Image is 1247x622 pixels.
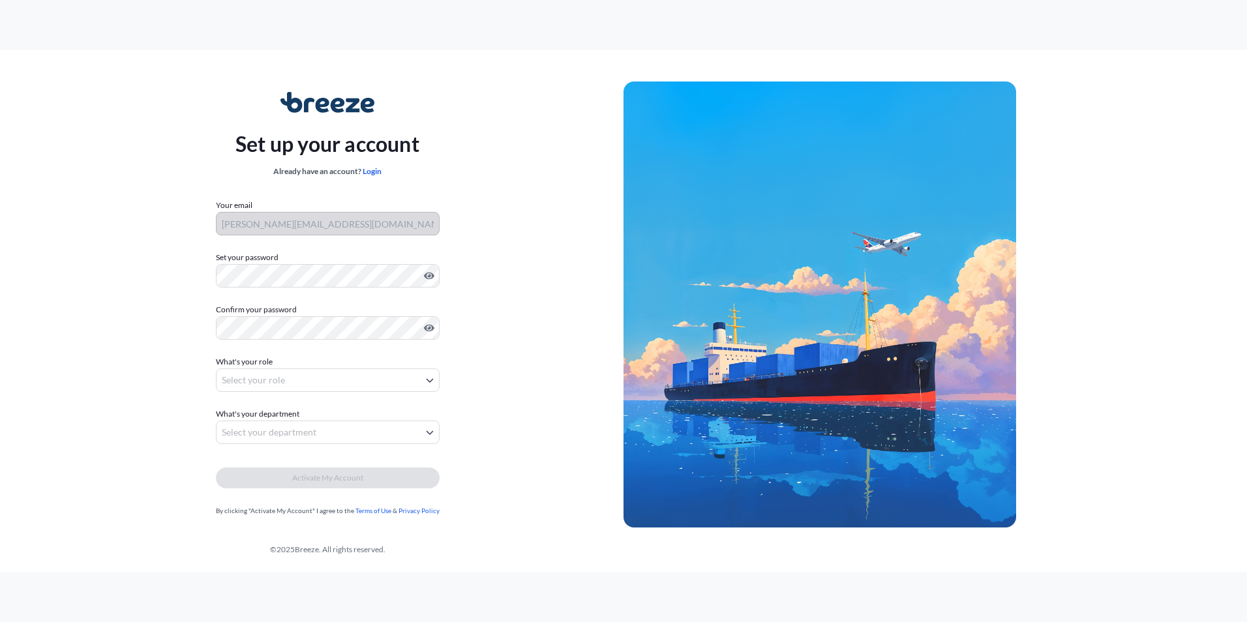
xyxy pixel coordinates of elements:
span: Select your role [222,374,285,387]
div: By clicking "Activate My Account" I agree to the & [216,504,440,517]
button: Select your department [216,421,440,444]
a: Privacy Policy [398,507,440,514]
span: Activate My Account [292,471,363,484]
a: Login [363,166,382,176]
label: Confirm your password [216,303,440,316]
img: Breeze [280,92,375,113]
img: Ship illustration [623,81,1016,527]
div: Already have an account? [235,165,419,178]
button: Show password [424,271,434,281]
a: Terms of Use [355,507,391,514]
span: Select your department [222,426,316,439]
p: Set up your account [235,128,419,160]
span: What's your department [216,407,299,421]
span: What's your role [216,355,273,368]
label: Your email [216,199,252,212]
button: Show password [424,323,434,333]
input: Your email address [216,212,440,235]
label: Set your password [216,251,440,264]
div: © 2025 Breeze. All rights reserved. [31,543,623,556]
button: Activate My Account [216,467,440,488]
button: Select your role [216,368,440,392]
